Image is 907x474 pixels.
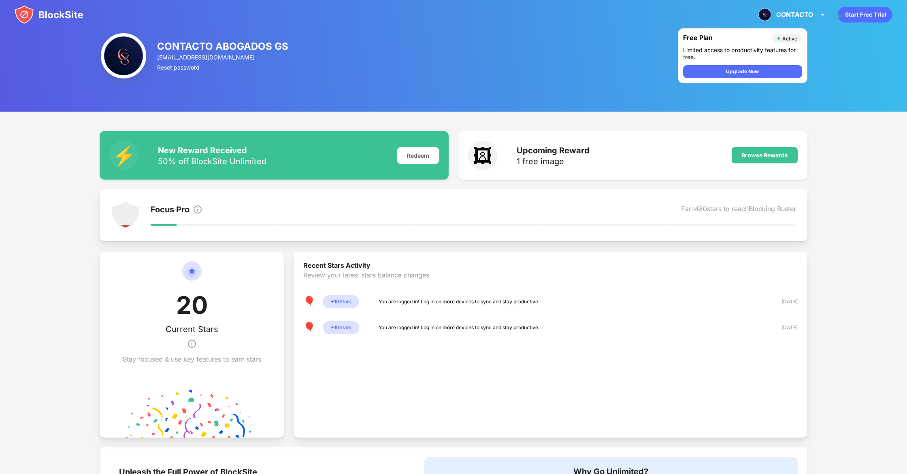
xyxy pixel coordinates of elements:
img: info.svg [187,334,197,353]
img: ALV-UjVaKrtBGwPr2FRrf0qdJljrT4eJuCyTpoH6FIpOJGzrTGy13Jv8Q0uxci-f1yP5f06T1bIV-hV06CIAbbJfi25j-XwaO... [758,8,771,21]
div: Limited access to productivity features for free. [683,47,802,60]
div: + 10 Stars [323,295,359,308]
div: Reset password [157,64,289,71]
img: circle-star.svg [182,261,202,290]
div: + 10 Stars [323,321,359,334]
div: Review your latest stars balance changes [303,271,797,295]
div: Upgrade Now [726,68,759,76]
div: Upcoming Reward [517,146,590,155]
div: CONTACTO [776,11,813,19]
div: Earn 480 stars to reach Blocking Buster [681,205,796,216]
div: CONTACTO ABOGADOS GS [157,40,289,52]
div: [DATE] [769,298,798,306]
div: Redeem [397,147,439,164]
div: ⚡️ [109,141,138,170]
div: [DATE] [769,324,798,332]
img: ALV-UjVaKrtBGwPr2FRrf0qdJljrT4eJuCyTpoH6FIpOJGzrTGy13Jv8Q0uxci-f1yP5f06T1bIV-hV06CIAbbJfi25j-XwaO... [101,33,146,78]
div: [EMAIL_ADDRESS][DOMAIN_NAME] [157,54,289,61]
div: Free Plan [683,34,769,43]
img: points-confetti.svg [126,389,258,438]
div: 50% off BlockSite Unlimited [158,157,266,165]
div: New Reward Received [158,146,266,155]
div: Active [782,36,797,42]
div: Recent Stars Activity [303,261,797,271]
div: 1 free image [517,157,590,165]
div: You are logged in! Log in on more devices to sync and stay productive. [379,298,540,306]
img: info.svg [193,205,202,214]
div: 20 [176,290,208,324]
div: Browse Rewards [741,152,788,159]
div: Focus Pro [151,205,189,216]
img: blocksite-icon.svg [15,5,83,24]
div: 🎈 [303,295,316,308]
div: 🖼 [468,141,497,170]
div: 🎈 [303,321,316,334]
div: animation [837,6,892,23]
div: Stay focused & use key features to earn stars [123,355,261,363]
div: You are logged in! Log in on more devices to sync and stay productive. [379,324,540,332]
div: Current Stars [166,324,218,334]
img: points-level-1.svg [111,201,140,230]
